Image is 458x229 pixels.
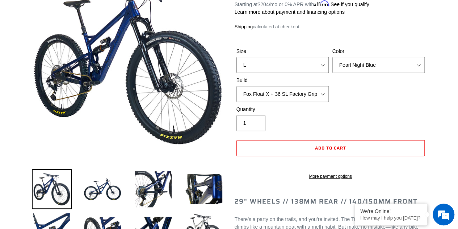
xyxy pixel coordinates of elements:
label: Build [236,77,329,84]
div: We're Online! [360,208,422,214]
img: Load image into Gallery viewer, TILT - Complete Bike [184,169,224,209]
button: Add to cart [236,140,425,156]
div: calculated at checkout. [235,23,427,30]
label: Quantity [236,106,329,113]
a: See if you qualify - Learn more about Affirm Financing (opens in modal) [331,1,369,7]
label: Size [236,48,329,55]
span: Affirm [314,0,329,7]
p: How may I help you today? [360,215,422,221]
img: Load image into Gallery viewer, TILT - Complete Bike [32,169,72,209]
span: $204 [257,1,269,7]
span: We're online! [42,68,100,142]
div: Chat with us now [49,41,133,50]
label: Color [332,48,425,55]
h2: 29" Wheels // 138mm Rear // 140/150mm Front [235,198,427,206]
img: Load image into Gallery viewer, TILT - Complete Bike [133,169,173,209]
div: Minimize live chat window [119,4,136,21]
a: Shipping [235,24,253,30]
div: Navigation go back [8,40,19,51]
span: Add to cart [315,144,346,151]
img: d_696896380_company_1647369064580_696896380 [23,36,41,54]
a: More payment options [236,173,425,180]
a: Learn more about payment and financing options [235,9,345,15]
img: Load image into Gallery viewer, TILT - Complete Bike [83,169,122,209]
textarea: Type your message and hit 'Enter' [4,152,138,177]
